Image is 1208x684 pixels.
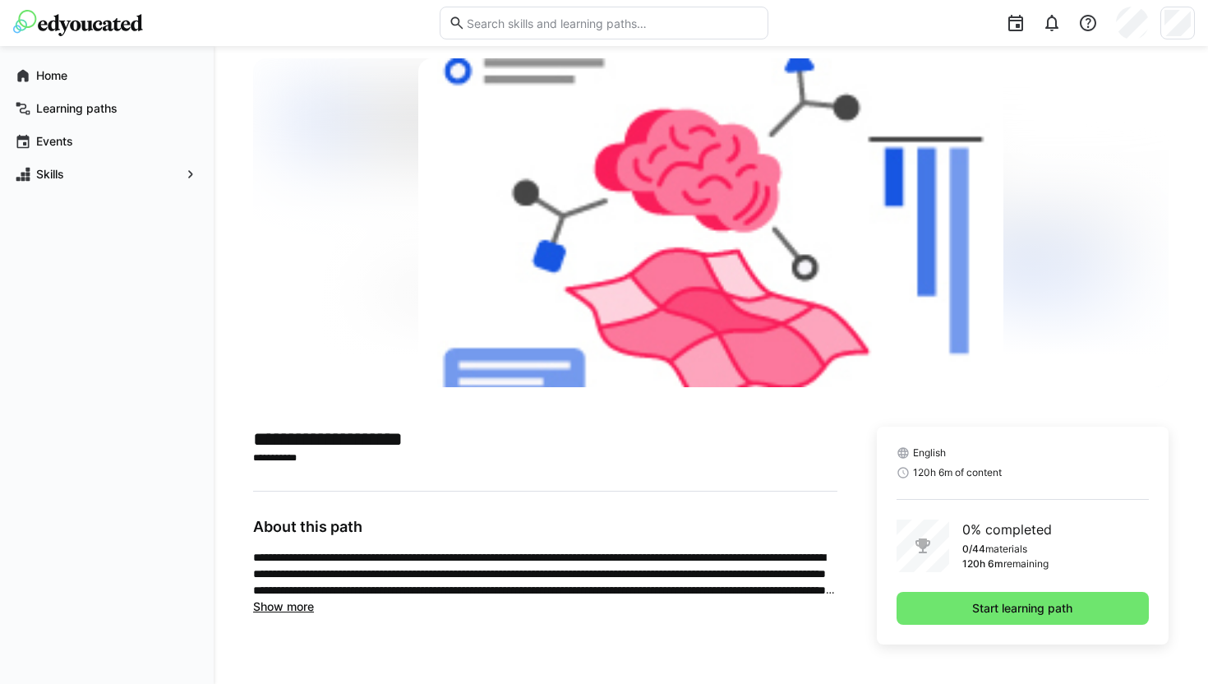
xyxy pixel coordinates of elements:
[913,466,1002,479] span: 120h 6m of content
[253,518,837,536] h3: About this path
[465,16,759,30] input: Search skills and learning paths…
[253,599,314,613] span: Show more
[913,446,946,460] span: English
[962,543,985,556] p: 0/44
[970,600,1075,617] span: Start learning path
[985,543,1027,556] p: materials
[897,592,1149,625] button: Start learning path
[962,557,1003,571] p: 120h 6m
[962,520,1052,539] p: 0% completed
[1003,557,1049,571] p: remaining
